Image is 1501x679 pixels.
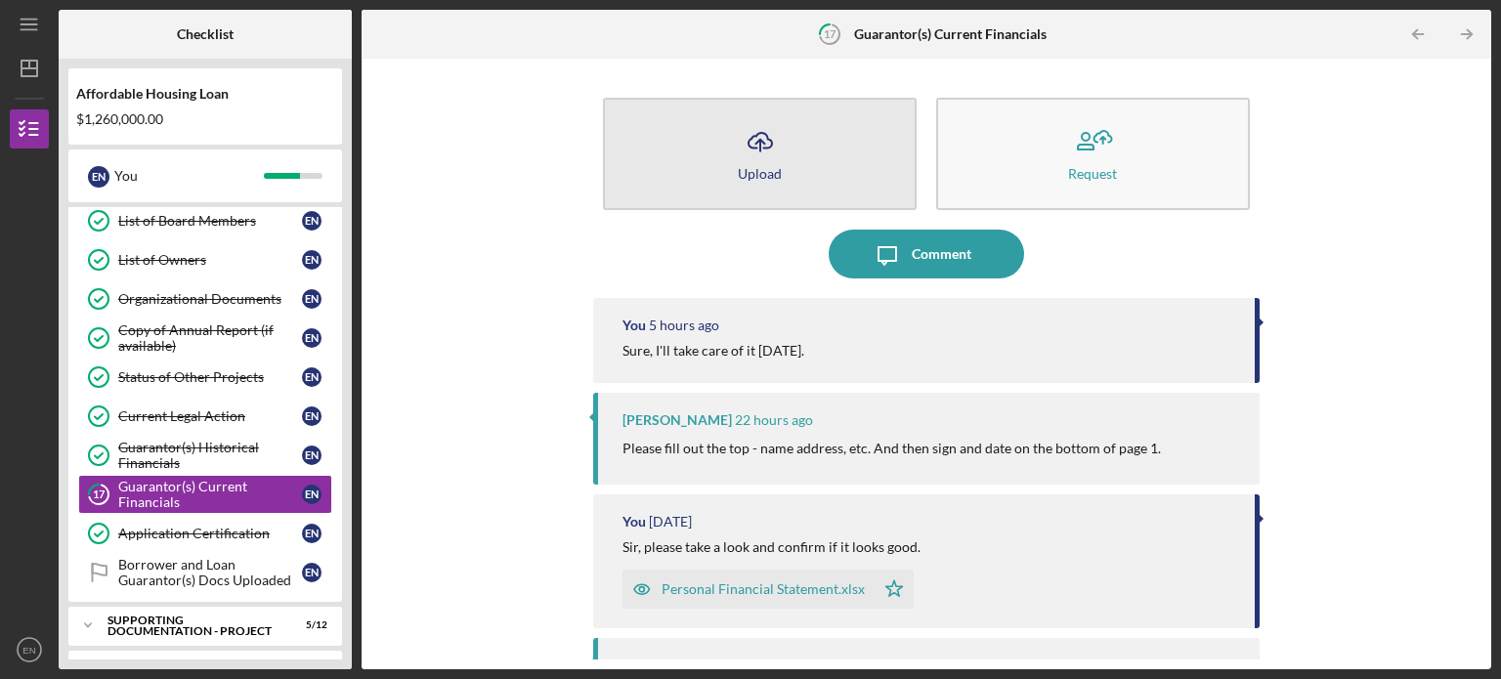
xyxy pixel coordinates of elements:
div: Sir, please take a look and confirm if it looks good. [622,539,921,555]
div: Borrower and Loan Guarantor(s) Docs Uploaded [118,557,302,588]
div: Comment [912,230,971,278]
a: Application CertificationEN [78,514,332,553]
div: E N [302,406,322,426]
a: Guarantor(s) Historical FinancialsEN [78,436,332,475]
div: Status of Other Projects [118,369,302,385]
div: E N [88,166,109,188]
div: E N [302,563,322,582]
div: You [114,159,264,192]
div: [PERSON_NAME] [622,658,732,673]
button: Personal Financial Statement.xlsx [622,570,914,609]
a: Borrower and Loan Guarantor(s) Docs UploadedEN [78,553,332,592]
button: EN [10,630,49,669]
p: Please fill out the top - name address, etc. And then sign and date on the bottom of page 1. [622,438,1161,459]
button: Upload [603,98,917,210]
div: 5 / 12 [292,619,327,631]
a: List of OwnersEN [78,240,332,279]
div: E N [302,485,322,504]
a: Organizational DocumentsEN [78,279,332,318]
time: 2025-10-14 14:23 [649,318,719,333]
div: Request [1068,166,1117,181]
time: 2025-10-10 15:33 [649,514,692,530]
b: Checklist [177,26,234,42]
div: E N [302,328,322,348]
a: 17Guarantor(s) Current FinancialsEN [78,475,332,514]
button: Comment [829,230,1024,278]
div: [PERSON_NAME] [622,412,732,428]
tspan: 17 [93,488,106,501]
div: Application Certification [118,526,302,541]
div: $1,260,000.00 [76,111,334,127]
time: 2025-10-06 15:24 [735,658,778,673]
div: Affordable Housing Loan [76,86,334,102]
div: E N [302,367,322,387]
div: You [622,318,646,333]
div: List of Owners [118,252,302,268]
text: EN [22,645,35,656]
div: Sure, I'll take care of it [DATE]. [622,343,804,359]
div: Organizational Documents [118,291,302,307]
div: Current Legal Action [118,408,302,424]
time: 2025-10-13 21:04 [735,412,813,428]
div: E N [302,446,322,465]
a: Copy of Annual Report (if available)EN [78,318,332,358]
b: Guarantor(s) Current Financials [854,26,1047,42]
div: Guarantor(s) Historical Financials [118,440,302,471]
tspan: 17 [824,27,836,40]
div: Personal Financial Statement.xlsx [662,581,865,597]
div: List of Board Members [118,213,302,229]
div: E N [302,250,322,270]
button: Request [936,98,1250,210]
div: Upload [738,166,782,181]
a: Status of Other ProjectsEN [78,358,332,397]
div: Supporting Documentation - Project [107,615,279,637]
a: List of Board MembersEN [78,201,332,240]
a: Current Legal ActionEN [78,397,332,436]
div: You [622,514,646,530]
div: E N [302,524,322,543]
div: E N [302,289,322,309]
div: E N [302,211,322,231]
div: Guarantor(s) Current Financials [118,479,302,510]
div: Copy of Annual Report (if available) [118,322,302,354]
